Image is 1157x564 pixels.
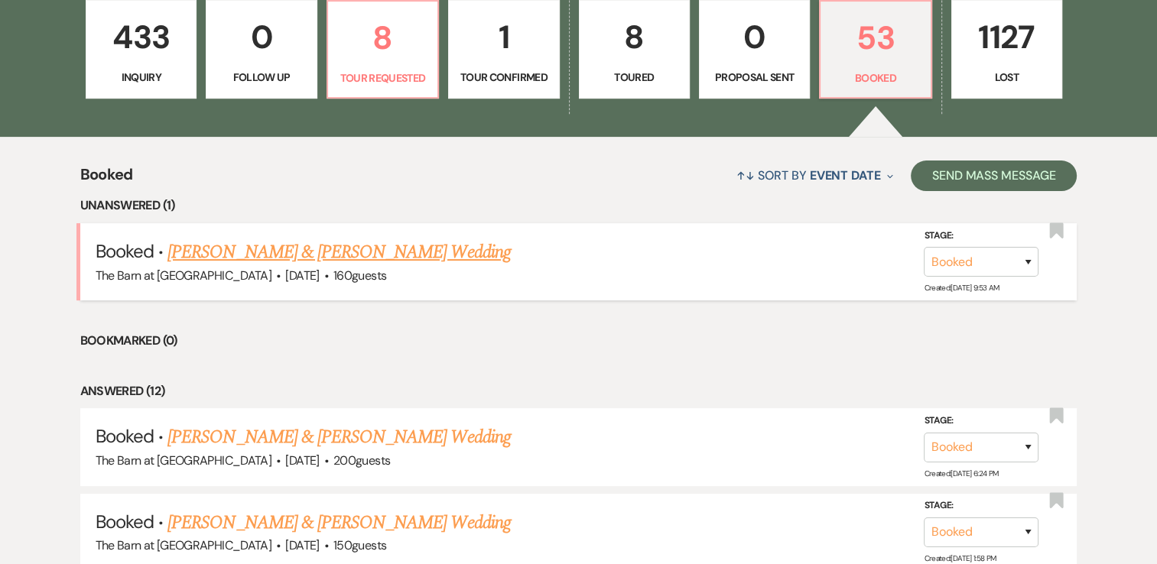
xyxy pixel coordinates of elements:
[924,228,1038,245] label: Stage:
[924,553,996,563] span: Created: [DATE] 1:58 PM
[285,537,319,553] span: [DATE]
[216,11,307,63] p: 0
[709,11,800,63] p: 0
[96,424,154,448] span: Booked
[96,267,271,284] span: The Barn at [GEOGRAPHIC_DATA]
[285,452,319,468] span: [DATE]
[80,381,1077,401] li: Answered (12)
[337,12,428,63] p: 8
[924,468,998,478] span: Created: [DATE] 6:24 PM
[589,69,680,86] p: Toured
[911,160,1077,191] button: Send Mass Message
[924,413,1038,429] label: Stage:
[333,452,390,468] span: 200 guests
[96,452,271,468] span: The Barn at [GEOGRAPHIC_DATA]
[96,11,187,63] p: 433
[924,283,999,293] span: Created: [DATE] 9:53 AM
[285,267,319,284] span: [DATE]
[961,11,1052,63] p: 1127
[830,12,921,63] p: 53
[96,537,271,553] span: The Barn at [GEOGRAPHIC_DATA]
[333,537,386,553] span: 150 guests
[167,509,510,536] a: [PERSON_NAME] & [PERSON_NAME] Wedding
[589,11,680,63] p: 8
[80,163,133,196] span: Booked
[736,167,755,183] span: ↑↓
[216,69,307,86] p: Follow Up
[810,167,881,183] span: Event Date
[924,498,1038,514] label: Stage:
[730,155,899,196] button: Sort By Event Date
[709,69,800,86] p: Proposal Sent
[337,70,428,86] p: Tour Requested
[96,239,154,263] span: Booked
[830,70,921,86] p: Booked
[458,69,549,86] p: Tour Confirmed
[96,510,154,533] span: Booked
[80,331,1077,351] li: Bookmarked (0)
[961,69,1052,86] p: Lost
[167,423,510,451] a: [PERSON_NAME] & [PERSON_NAME] Wedding
[96,69,187,86] p: Inquiry
[80,196,1077,216] li: Unanswered (1)
[333,267,386,284] span: 160 guests
[458,11,549,63] p: 1
[167,238,510,266] a: [PERSON_NAME] & [PERSON_NAME] Wedding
